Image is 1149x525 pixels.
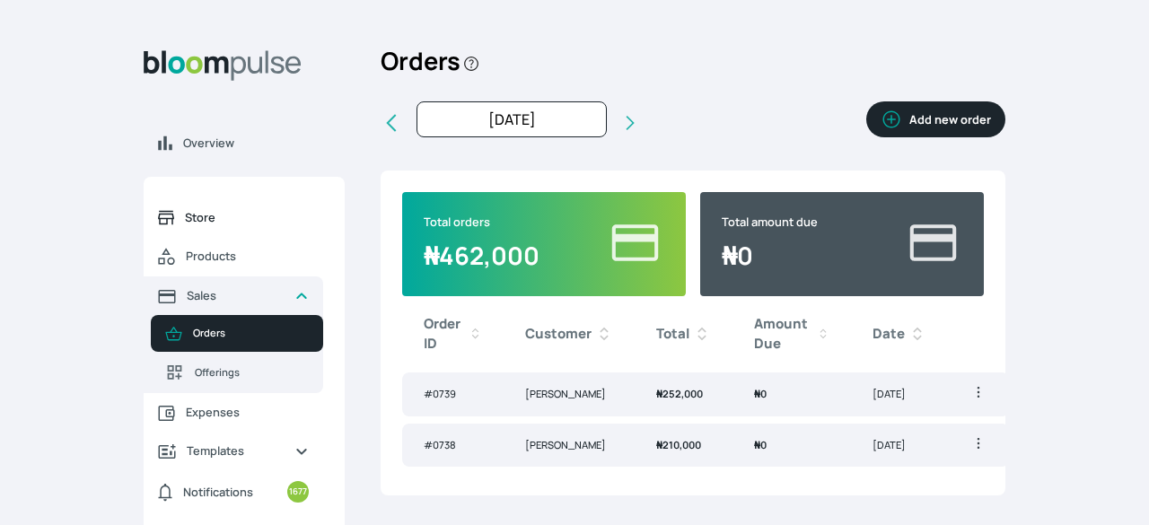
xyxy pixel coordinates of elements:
b: Date [873,324,905,345]
span: Products [186,248,309,265]
td: [PERSON_NAME] [504,424,635,468]
span: ₦ [754,438,760,451]
span: 0 [722,239,753,272]
span: 0 [754,387,767,400]
span: 462,000 [424,239,539,272]
b: Customer [525,324,592,345]
span: Overview [183,135,330,152]
span: 0 [754,438,767,451]
td: [PERSON_NAME] [504,372,635,416]
span: Store [185,209,309,226]
b: Order ID [424,314,465,354]
a: Notifications1677 [144,470,323,513]
td: [DATE] [851,424,948,468]
small: 1677 [287,481,309,503]
span: ₦ [656,438,662,451]
span: Orders [193,326,309,341]
a: Expenses [144,393,323,432]
span: ₦ [754,387,760,400]
a: Orders [151,315,323,352]
span: Expenses [186,404,309,421]
span: ₦ [424,239,439,272]
p: Total orders [424,214,539,231]
a: Templates [144,432,323,470]
span: Offerings [195,365,309,381]
a: Products [144,237,323,276]
b: Total [656,324,689,345]
aside: Sidebar [144,36,345,503]
a: Store [144,198,323,237]
a: Add new order [866,101,1005,144]
span: Sales [187,287,280,304]
span: ₦ [722,239,737,272]
h2: Orders [381,36,480,101]
td: # 0739 [402,372,504,416]
span: 210,000 [656,438,701,451]
a: Sales [144,276,323,315]
td: # 0738 [402,424,504,468]
span: ₦ [656,387,662,400]
span: 252,000 [656,387,703,400]
td: [DATE] [851,372,948,416]
span: Templates [187,442,280,459]
p: Total amount due [722,214,818,231]
a: Offerings [151,352,323,393]
b: Amount Due [754,314,813,354]
img: Bloom Logo [144,50,302,81]
button: Add new order [866,101,1005,137]
a: Overview [144,124,345,162]
span: Notifications [183,484,253,501]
